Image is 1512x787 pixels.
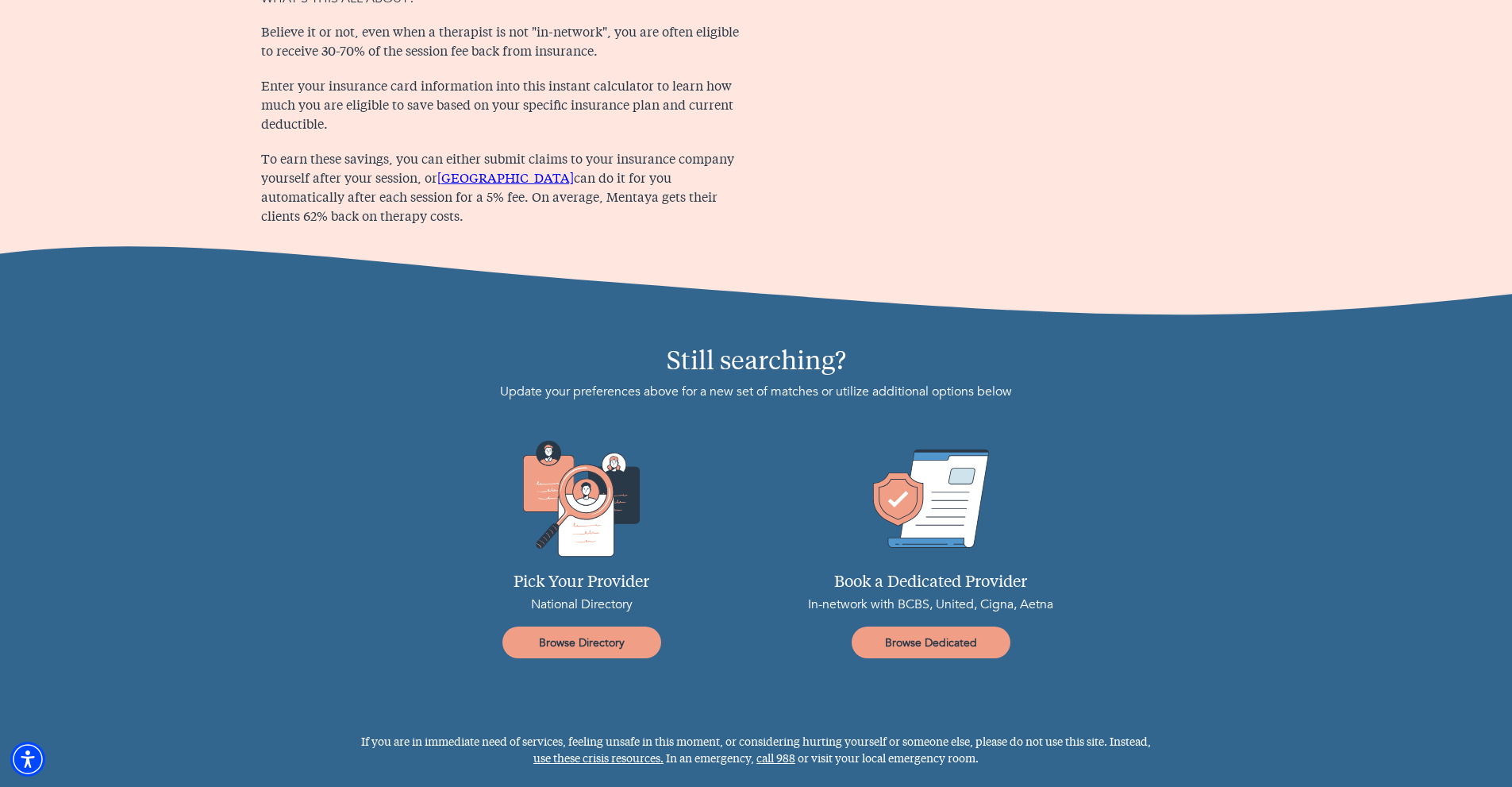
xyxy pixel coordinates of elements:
[437,173,574,186] a: [GEOGRAPHIC_DATA]
[261,24,747,62] p: Believe it or not, even when a therapist is not "in-network", you are often eligible to receive 3...
[407,595,756,614] p: National Directory
[852,627,1010,658] a: Browse Dedicated
[337,735,1175,768] p: If you are in immediate need of services, feeling unsafe in this moment, or considering hurting y...
[261,78,747,135] p: Enter your insurance card information into this instant calculator to learn how much you are elig...
[337,344,1175,382] p: Still searching?
[509,635,655,650] span: Browse Directory
[407,571,756,595] p: Pick Your Provider
[10,742,45,777] div: Accessibility Menu
[756,754,795,765] a: call 988
[502,627,661,658] a: Browse Directory
[756,571,1106,595] p: Book a Dedicated Provider
[407,439,756,558] img: Pick your matches
[858,635,1004,650] span: Browse Dedicated
[261,151,747,227] p: To earn these savings, you can either submit claims to your insurance company yourself after your...
[756,439,1106,558] img: Dedicated
[337,382,1175,401] p: Update your preferences above for a new set of matches or utilize additional options below
[756,595,1106,614] p: In-network with BCBS, United, Cigna, Aetna
[533,754,664,765] a: use these crisis resources.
